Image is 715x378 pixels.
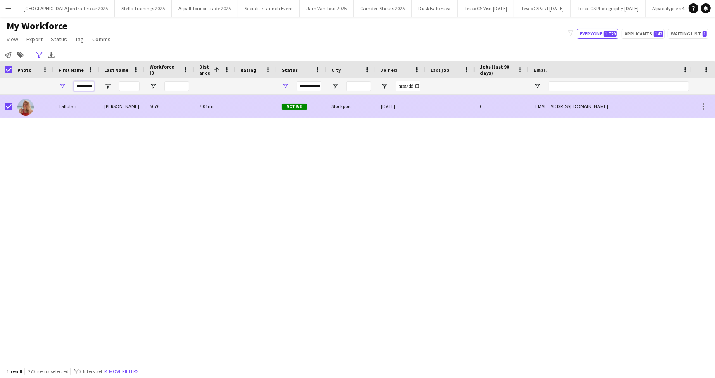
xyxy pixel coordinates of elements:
button: Dusk Battersea [412,0,458,17]
div: 0 [475,95,529,118]
span: Status [51,35,67,43]
app-action-btn: Notify workforce [3,50,13,60]
input: Joined Filter Input [396,81,420,91]
img: Tallulah Kerrigan [17,99,34,116]
button: Waiting list1 [668,29,708,39]
button: Socialite Launch Event [238,0,300,17]
input: First Name Filter Input [74,81,94,91]
a: Status [48,34,70,45]
div: [EMAIL_ADDRESS][DOMAIN_NAME] [529,95,694,118]
span: 1,729 [604,31,617,37]
button: Remove filters [102,367,140,376]
input: Workforce ID Filter Input [164,81,189,91]
button: Open Filter Menu [534,83,541,90]
span: 142 [654,31,663,37]
span: Last job [430,67,449,73]
span: 3 filters set [79,368,102,374]
button: Tesco CS Photography [DATE] [571,0,646,17]
span: Active [282,104,307,110]
span: Workforce ID [150,64,179,76]
div: Tallulah [54,95,99,118]
span: Last Name [104,67,128,73]
app-action-btn: Add to tag [15,50,25,60]
button: Alpacalypse x Kargo [646,0,701,17]
span: Rating [240,67,256,73]
a: Comms [89,34,114,45]
button: Jam Van Tour 2025 [300,0,354,17]
button: [GEOGRAPHIC_DATA] on trade tour 2025 [17,0,115,17]
button: Tesco CS Visit [DATE] [514,0,571,17]
span: My Workforce [7,20,67,32]
input: City Filter Input [346,81,371,91]
button: Tesco CS Visit [DATE] [458,0,514,17]
a: Tag [72,34,87,45]
span: 273 items selected [28,368,69,374]
a: View [3,34,21,45]
div: [DATE] [376,95,425,118]
span: First Name [59,67,84,73]
input: Last Name Filter Input [119,81,140,91]
a: Export [23,34,46,45]
button: Everyone1,729 [577,29,618,39]
span: Status [282,67,298,73]
div: 5076 [145,95,194,118]
div: [PERSON_NAME] [99,95,145,118]
button: Aspall Tour on trade 2025 [172,0,238,17]
span: Jobs (last 90 days) [480,64,514,76]
span: City [331,67,341,73]
span: Comms [92,35,111,43]
span: Distance [199,64,211,76]
span: 1 [703,31,707,37]
button: Open Filter Menu [331,83,339,90]
button: Open Filter Menu [104,83,112,90]
button: Open Filter Menu [381,83,388,90]
button: Open Filter Menu [59,83,66,90]
span: Email [534,67,547,73]
app-action-btn: Export XLSX [46,50,56,60]
span: View [7,35,18,43]
button: Open Filter Menu [150,83,157,90]
app-action-btn: Advanced filters [34,50,44,60]
input: Email Filter Input [549,81,689,91]
span: Photo [17,67,31,73]
span: Export [26,35,43,43]
span: 7.01mi [199,103,214,109]
button: Camden Shouts 2025 [354,0,412,17]
span: Tag [75,35,84,43]
button: Applicants142 [622,29,665,39]
span: Joined [381,67,397,73]
div: Stockport [326,95,376,118]
button: Open Filter Menu [282,83,289,90]
button: Stella Trainings 2025 [115,0,172,17]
